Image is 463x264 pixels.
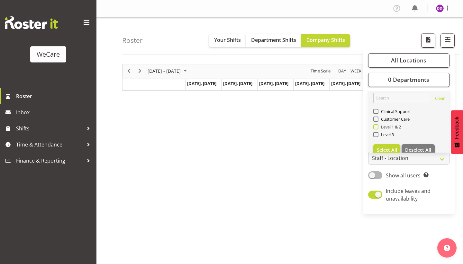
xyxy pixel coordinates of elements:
[16,108,93,117] span: Inbox
[310,67,331,75] span: Time Scale
[147,67,190,75] button: August 2025
[350,67,362,75] span: Week
[209,34,246,47] button: Your Shifts
[123,64,134,78] div: previous period
[251,36,296,43] span: Department Shifts
[310,67,332,75] button: Time Scale
[223,80,252,86] span: [DATE], [DATE]
[214,36,241,43] span: Your Shifts
[246,34,301,47] button: Department Shifts
[402,144,435,156] button: Deselect All
[122,37,143,44] h4: Roster
[331,80,360,86] span: [DATE], [DATE]
[378,132,394,137] span: Level 3
[378,117,410,122] span: Customer Care
[136,67,144,75] button: Next
[373,93,430,103] input: Search
[368,73,449,87] button: 0 Departments
[444,245,450,251] img: help-xxl-2.png
[451,110,463,154] button: Feedback - Show survey
[301,34,350,47] button: Company Shifts
[16,156,84,165] span: Finance & Reporting
[147,67,181,75] span: [DATE] - [DATE]
[259,80,288,86] span: [DATE], [DATE]
[405,147,431,153] span: Deselect All
[187,80,216,86] span: [DATE], [DATE]
[134,64,145,78] div: next period
[391,56,426,64] span: All Locations
[421,33,435,48] button: Download a PDF of the roster according to the set date range.
[378,124,401,129] span: Level 1 & 2
[386,172,421,179] span: Show all users
[435,95,445,103] a: Clear
[436,5,444,12] img: demi-dumitrean10946.jpg
[368,53,449,68] button: All Locations
[37,50,60,59] div: WeCare
[373,144,401,156] button: Select All
[295,80,324,86] span: [DATE], [DATE]
[378,109,411,114] span: Clinical Support
[5,16,58,29] img: Rosterit website logo
[16,140,84,149] span: Time & Attendance
[16,124,84,133] span: Shifts
[306,36,345,43] span: Company Shifts
[125,67,133,75] button: Previous
[16,91,93,101] span: Roster
[350,67,363,75] button: Timeline Week
[440,33,455,48] button: Filter Shifts
[386,187,431,202] span: Include leaves and unavailability
[388,76,429,83] span: 0 Departments
[337,67,347,75] button: Timeline Day
[145,64,191,78] div: August 04 - 10, 2025
[377,147,397,153] span: Select All
[338,67,347,75] span: Day
[122,64,437,91] div: Timeline Week of August 10, 2025
[454,117,460,139] span: Feedback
